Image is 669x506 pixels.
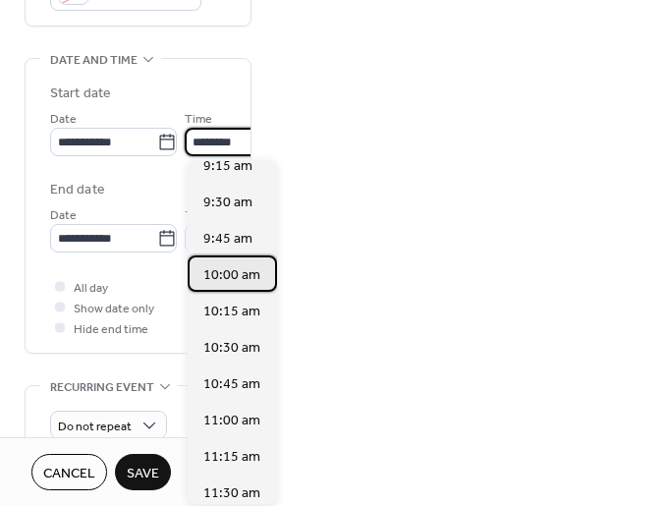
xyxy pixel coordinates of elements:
span: 9:15 am [203,156,252,177]
span: 11:00 am [203,411,260,431]
span: 11:30 am [203,483,260,504]
span: 11:15 am [203,447,260,468]
span: Do not repeat [58,416,132,438]
span: 10:00 am [203,265,260,286]
span: Date [50,109,77,130]
span: 9:45 am [203,229,252,250]
button: Save [115,454,171,490]
span: Date and time [50,50,138,71]
span: Date [50,205,77,226]
span: Cancel [43,464,95,484]
span: All day [74,278,108,299]
span: 10:30 am [203,338,260,359]
span: Save [127,464,159,484]
div: Start date [50,84,111,104]
div: End date [50,180,105,200]
span: 10:45 am [203,374,260,395]
span: Time [185,109,212,130]
span: 9:30 am [203,193,252,213]
span: Time [185,205,212,226]
span: Hide end time [74,319,148,340]
button: Cancel [31,454,107,490]
span: 10:15 am [203,302,260,322]
span: Show date only [74,299,154,319]
span: Recurring event [50,377,154,398]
